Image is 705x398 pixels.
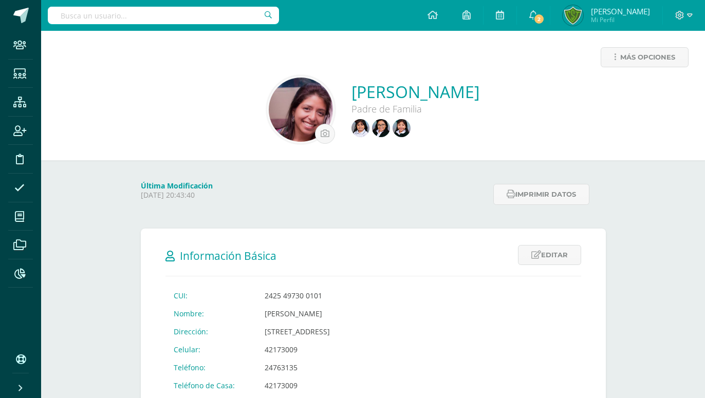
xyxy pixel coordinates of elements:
img: 379970048fe2b4529b38861f0c8e32fc.png [393,119,411,137]
a: Más opciones [601,47,689,67]
a: [PERSON_NAME] [351,81,479,103]
td: Dirección: [165,323,256,340]
td: 42173009 [256,340,393,358]
td: Teléfono de Casa: [165,376,256,394]
a: Editar [518,245,581,265]
td: Teléfono: [165,358,256,376]
td: Celular: [165,340,256,358]
img: 01528e21f13bac5faf826b1f05854141.png [351,119,369,137]
span: Más opciones [620,48,675,67]
td: 24763135 [256,358,393,376]
p: [DATE] 20:43:40 [141,191,488,200]
img: f9a563e5997b8ba18815e556af84e34f.png [269,78,333,142]
td: Nombre: [165,305,256,323]
span: Información Básica [180,249,276,263]
span: [PERSON_NAME] [591,6,650,16]
div: Padre de Familia [351,103,479,115]
input: Busca un usuario... [48,7,279,24]
td: 2425 49730 0101 [256,287,393,305]
td: [STREET_ADDRESS] [256,323,393,340]
h4: Última Modificación [141,181,488,191]
td: 42173009 [256,376,393,394]
span: Mi Perfil [591,15,650,24]
td: CUI: [165,287,256,305]
img: 3a5d8e44d9041d6c003a7e0f598664c8.png [372,119,390,137]
button: Imprimir datos [493,184,589,205]
img: a027cb2715fc0bed0e3d53f9a5f0b33d.png [563,5,583,26]
span: 2 [533,13,545,25]
td: [PERSON_NAME] [256,305,393,323]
